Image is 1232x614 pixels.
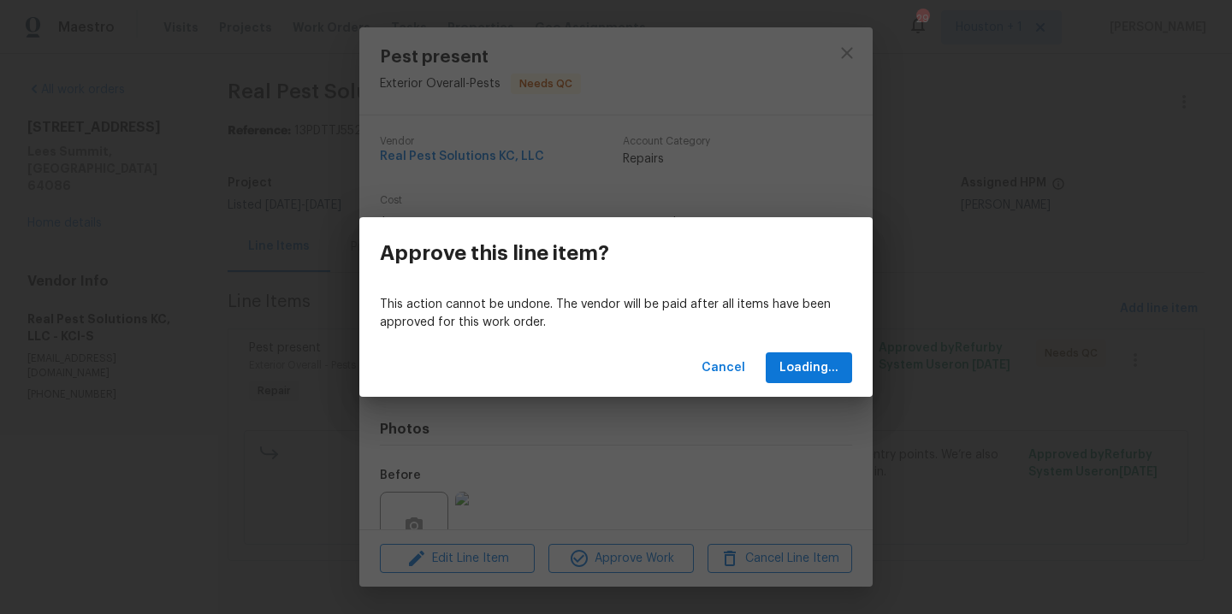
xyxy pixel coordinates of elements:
[695,352,752,384] button: Cancel
[766,352,852,384] button: Loading...
[380,241,609,265] h3: Approve this line item?
[702,357,745,379] span: Cancel
[779,357,838,379] span: Loading...
[380,296,852,332] p: This action cannot be undone. The vendor will be paid after all items have been approved for this...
